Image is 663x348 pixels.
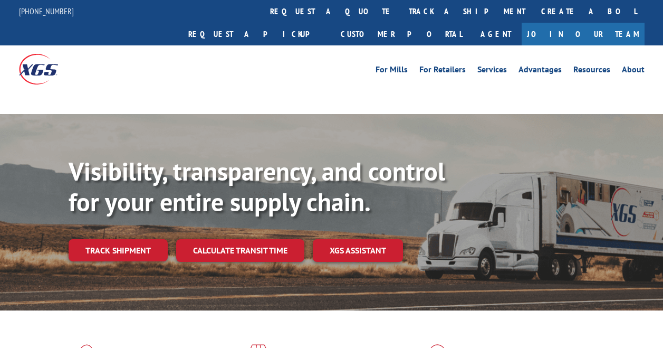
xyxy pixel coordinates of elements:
[518,65,562,77] a: Advantages
[419,65,466,77] a: For Retailers
[19,6,74,16] a: [PHONE_NUMBER]
[573,65,610,77] a: Resources
[333,23,470,45] a: Customer Portal
[376,65,408,77] a: For Mills
[522,23,645,45] a: Join Our Team
[477,65,507,77] a: Services
[180,23,333,45] a: Request a pickup
[622,65,645,77] a: About
[176,239,304,262] a: Calculate transit time
[313,239,403,262] a: XGS ASSISTANT
[470,23,522,45] a: Agent
[69,155,445,218] b: Visibility, transparency, and control for your entire supply chain.
[69,239,168,261] a: Track shipment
